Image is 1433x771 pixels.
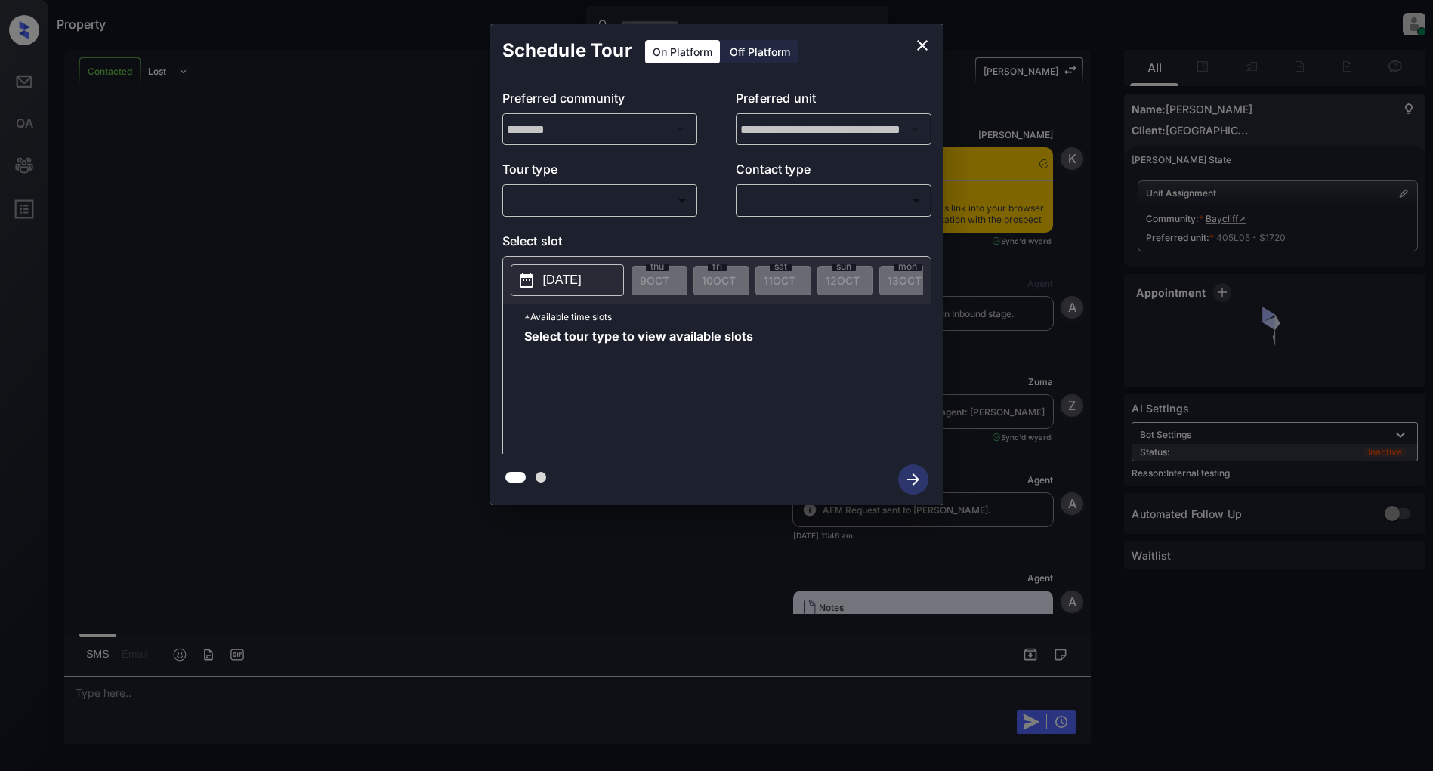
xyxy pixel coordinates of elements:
[736,89,931,113] p: Preferred unit
[645,40,720,63] div: On Platform
[502,160,698,184] p: Tour type
[524,330,753,451] span: Select tour type to view available slots
[907,30,937,60] button: close
[502,89,698,113] p: Preferred community
[722,40,798,63] div: Off Platform
[502,232,931,256] p: Select slot
[736,160,931,184] p: Contact type
[524,304,931,330] p: *Available time slots
[511,264,624,296] button: [DATE]
[490,24,644,77] h2: Schedule Tour
[543,271,582,289] p: [DATE]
